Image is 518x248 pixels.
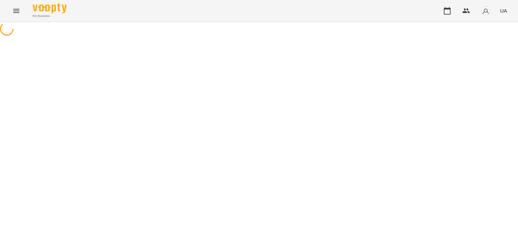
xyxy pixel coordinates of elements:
[33,3,67,13] img: Voopty Logo
[8,3,25,19] button: Menu
[33,14,67,18] span: For Business
[500,7,507,14] span: UA
[497,4,510,17] button: UA
[481,6,490,16] img: avatar_s.png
